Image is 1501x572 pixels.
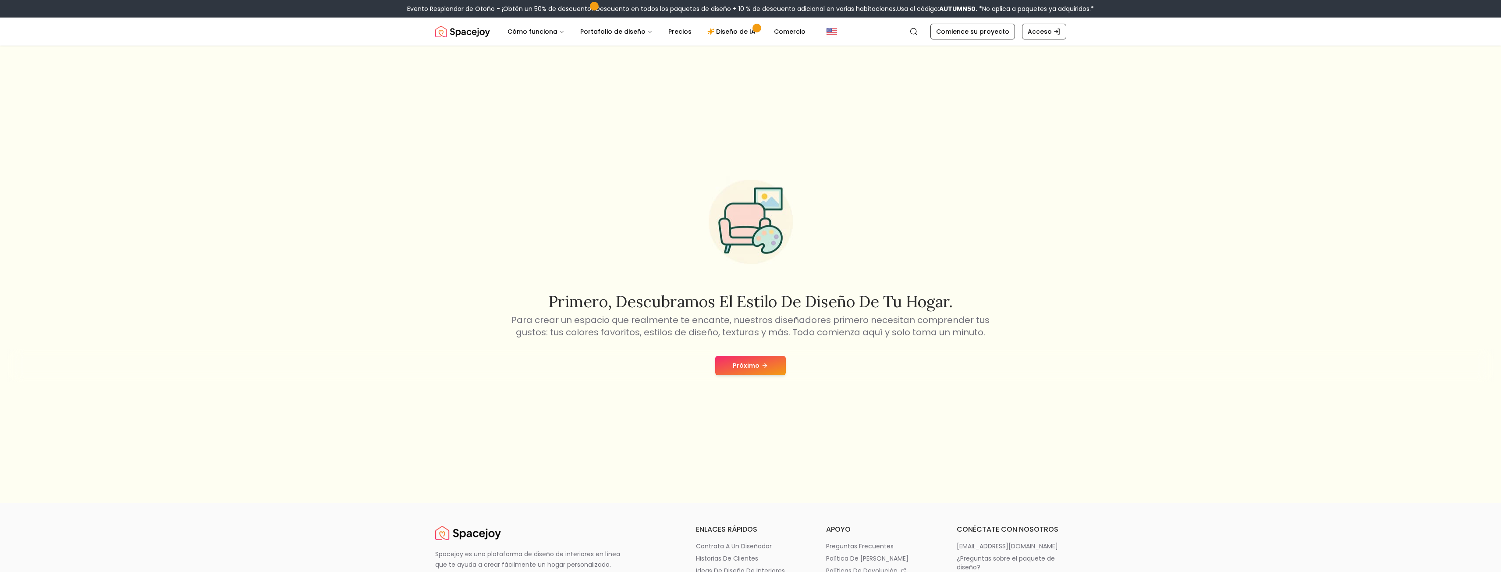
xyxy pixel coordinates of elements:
a: contrata a un diseñador [696,542,806,551]
a: política de [PERSON_NAME] [826,554,936,563]
font: Para crear un espacio que realmente te encante, nuestros diseñadores primero necesitan comprender... [511,314,990,338]
font: Preguntas frecuentes [826,542,894,551]
font: ¿Preguntas sobre el paquete de diseño? [957,554,1055,572]
a: Comience su proyecto [930,24,1015,39]
img: Logotipo de Spacejoy [435,524,501,542]
button: Portafolio de diseño [573,23,660,40]
font: contrata a un diseñador [696,542,772,551]
font: historias de clientes [696,554,758,563]
button: Cómo funciona [500,23,571,40]
a: [EMAIL_ADDRESS][DOMAIN_NAME] [957,542,1066,551]
img: Ilustración del cuestionario de estilo de inicio [695,166,807,278]
font: Acceso [1028,27,1052,36]
font: apoyo [826,524,851,534]
nav: Global [435,18,1066,46]
font: política de [PERSON_NAME] [826,554,908,563]
nav: Principal [500,23,813,40]
button: Próximo [715,356,786,375]
font: Portafolio de diseño [580,27,646,36]
font: Descuento en todos los paquetes de diseño + 10 % de descuento adicional en varias habitaciones. [596,4,897,13]
img: Logotipo de Spacejoy [435,23,490,40]
font: Comience su proyecto [936,27,1009,36]
font: Usa el código: [897,4,939,13]
font: Próximo [733,361,759,370]
a: Precios [661,23,699,40]
font: enlaces rápidos [696,524,757,534]
font: [EMAIL_ADDRESS][DOMAIN_NAME] [957,542,1058,551]
font: Comercio [774,27,806,36]
font: *No aplica a paquetes ya adquiridos.* [979,4,1094,13]
a: Alegría espacial [435,23,490,40]
a: Acceso [1022,24,1066,39]
a: Alegría espacial [435,524,501,542]
font: Primero, descubramos el estilo de diseño de tu hogar. [548,291,953,312]
font: Cómo funciona [507,27,557,36]
font: Diseño de IA [716,27,756,36]
font: Evento Resplandor de Otoño - ¡Obtén un 50% de descuento! [407,4,593,13]
a: Comercio [767,23,813,40]
a: historias de clientes [696,554,806,563]
a: Preguntas frecuentes [826,542,936,551]
font: AUTUMN50. [939,4,977,13]
font: Conéctate con nosotros [957,524,1058,534]
a: Diseño de IA [700,23,765,40]
font: Precios [668,27,692,36]
img: Estados Unidos [827,26,837,37]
